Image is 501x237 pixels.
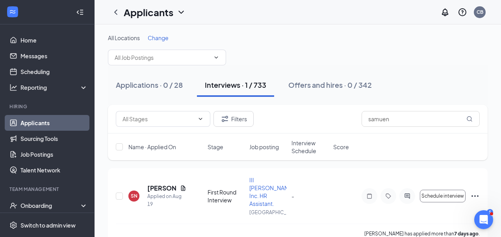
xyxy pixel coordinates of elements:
[213,111,254,127] button: Filter Filters
[20,202,81,209] div: Onboarding
[20,48,88,64] a: Messages
[147,184,177,193] h5: [PERSON_NAME]
[20,115,88,131] a: Applicants
[249,143,279,151] span: Job posting
[249,209,286,216] p: [GEOGRAPHIC_DATA]
[477,9,483,15] div: CB
[333,143,349,151] span: Score
[213,54,219,61] svg: ChevronDown
[9,8,17,16] svg: WorkstreamLogo
[20,221,76,229] div: Switch to admin view
[124,6,173,19] h1: Applicants
[147,193,186,208] div: Applied on Aug 19
[291,193,294,200] span: -
[20,83,88,91] div: Reporting
[220,114,230,124] svg: Filter
[9,103,86,110] div: Hiring
[291,139,328,155] span: Interview Schedule
[20,146,88,162] a: Job Postings
[76,8,84,16] svg: Collapse
[128,143,176,151] span: Name · Applied On
[208,188,245,204] div: First Round Interview
[470,191,480,201] svg: Ellipses
[116,80,183,90] div: Applications · 0 / 28
[20,131,88,146] a: Sourcing Tools
[176,7,186,17] svg: ChevronDown
[420,190,466,202] button: Schedule interview
[148,34,169,41] span: Change
[403,193,412,199] svg: ActiveChat
[365,193,374,199] svg: Note
[197,116,204,122] svg: ChevronDown
[208,143,223,151] span: Stage
[9,186,86,193] div: Team Management
[20,162,88,178] a: Talent Network
[384,193,393,199] svg: Tag
[9,221,17,229] svg: Settings
[20,32,88,48] a: Home
[122,115,194,123] input: All Stages
[108,34,140,41] span: All Locations
[364,230,480,237] p: [PERSON_NAME] has applied more than .
[466,116,473,122] svg: MagnifyingGlass
[487,209,493,216] div: 5
[111,7,121,17] svg: ChevronLeft
[362,111,480,127] input: Search in interviews
[9,83,17,91] svg: Analysis
[421,193,464,199] span: Schedule interview
[440,7,450,17] svg: Notifications
[180,185,186,191] svg: Document
[249,176,294,207] span: III [PERSON_NAME] Inc. HR Assistant.
[9,202,17,209] svg: UserCheck
[458,7,467,17] svg: QuestionInfo
[115,53,210,62] input: All Job Postings
[454,231,479,237] b: 7 days ago
[474,210,493,229] iframe: Intercom live chat
[205,80,266,90] div: Interviews · 1 / 733
[20,64,88,80] a: Scheduling
[131,193,137,199] div: SN
[288,80,372,90] div: Offers and hires · 0 / 342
